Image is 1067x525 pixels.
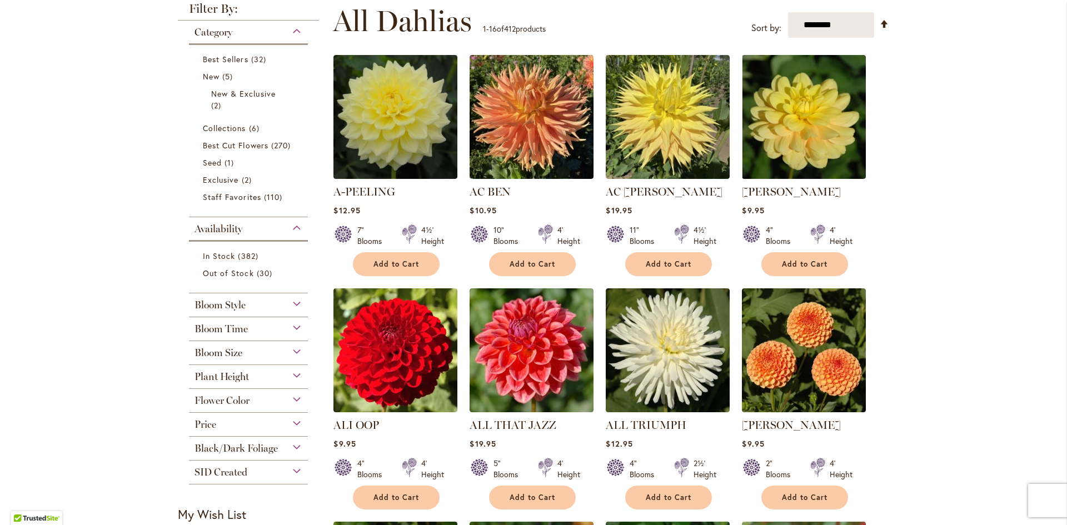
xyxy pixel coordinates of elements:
[195,323,248,335] span: Bloom Time
[470,418,556,432] a: ALL THAT JAZZ
[195,371,249,383] span: Plant Height
[211,88,288,111] a: New &amp; Exclusive
[606,185,722,198] a: AC [PERSON_NAME]
[195,442,278,454] span: Black/Dark Foliage
[751,18,781,38] label: Sort by:
[353,252,440,276] button: Add to Cart
[782,493,827,502] span: Add to Cart
[178,506,246,522] strong: My Wish List
[606,418,686,432] a: ALL TRIUMPH
[203,268,254,278] span: Out of Stock
[333,171,457,181] a: A-Peeling
[742,205,764,216] span: $9.95
[203,157,222,168] span: Seed
[357,458,388,480] div: 4" Blooms
[333,205,360,216] span: $12.95
[489,252,576,276] button: Add to Cart
[421,224,444,247] div: 4½' Height
[373,259,419,269] span: Add to Cart
[606,438,632,449] span: $12.95
[195,299,246,311] span: Bloom Style
[694,458,716,480] div: 2½' Height
[195,466,247,478] span: SID Created
[510,493,555,502] span: Add to Cart
[333,404,457,414] a: ALI OOP
[333,4,472,38] span: All Dahlias
[203,54,248,64] span: Best Sellers
[766,224,797,247] div: 4" Blooms
[761,252,848,276] button: Add to Cart
[606,171,730,181] a: AC Jeri
[203,139,297,151] a: Best Cut Flowers
[373,493,419,502] span: Add to Cart
[483,23,486,34] span: 1
[606,205,632,216] span: $19.95
[625,486,712,509] button: Add to Cart
[203,157,297,168] a: Seed
[742,171,866,181] a: AHOY MATEY
[483,20,546,38] p: - of products
[203,123,246,133] span: Collections
[203,71,220,82] span: New
[742,55,866,179] img: AHOY MATEY
[178,3,319,21] strong: Filter By:
[333,288,457,412] img: ALI OOP
[251,53,269,65] span: 32
[742,438,764,449] span: $9.95
[489,23,497,34] span: 16
[203,191,297,203] a: Staff Favorites
[761,486,848,509] button: Add to Cart
[211,88,276,99] span: New & Exclusive
[203,53,297,65] a: Best Sellers
[225,157,237,168] span: 1
[630,224,661,247] div: 11" Blooms
[606,55,730,179] img: AC Jeri
[470,205,496,216] span: $10.95
[421,458,444,480] div: 4' Height
[195,26,232,38] span: Category
[264,191,285,203] span: 110
[470,171,594,181] a: AC BEN
[493,458,525,480] div: 5" Blooms
[222,71,236,82] span: 5
[203,192,261,202] span: Staff Favorites
[646,259,691,269] span: Add to Cart
[333,438,356,449] span: $9.95
[625,252,712,276] button: Add to Cart
[557,224,580,247] div: 4' Height
[493,224,525,247] div: 10" Blooms
[357,224,388,247] div: 7" Blooms
[203,122,297,134] a: Collections
[606,288,730,412] img: ALL TRIUMPH
[8,486,39,517] iframe: Launch Accessibility Center
[203,174,297,186] a: Exclusive
[630,458,661,480] div: 4" Blooms
[782,259,827,269] span: Add to Cart
[470,438,496,449] span: $19.95
[203,140,268,151] span: Best Cut Flowers
[557,458,580,480] div: 4' Height
[271,139,293,151] span: 270
[742,404,866,414] a: AMBER QUEEN
[211,99,224,111] span: 2
[489,486,576,509] button: Add to Cart
[830,458,852,480] div: 4' Height
[203,71,297,82] a: New
[470,55,594,179] img: AC BEN
[195,347,242,359] span: Bloom Size
[353,486,440,509] button: Add to Cart
[195,418,216,431] span: Price
[195,394,250,407] span: Flower Color
[742,185,841,198] a: [PERSON_NAME]
[470,185,511,198] a: AC BEN
[238,250,261,262] span: 382
[195,223,242,235] span: Availability
[257,267,275,279] span: 30
[203,250,297,262] a: In Stock 382
[203,251,235,261] span: In Stock
[606,404,730,414] a: ALL TRIUMPH
[333,185,395,198] a: A-PEELING
[333,418,379,432] a: ALI OOP
[203,174,238,185] span: Exclusive
[249,122,262,134] span: 6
